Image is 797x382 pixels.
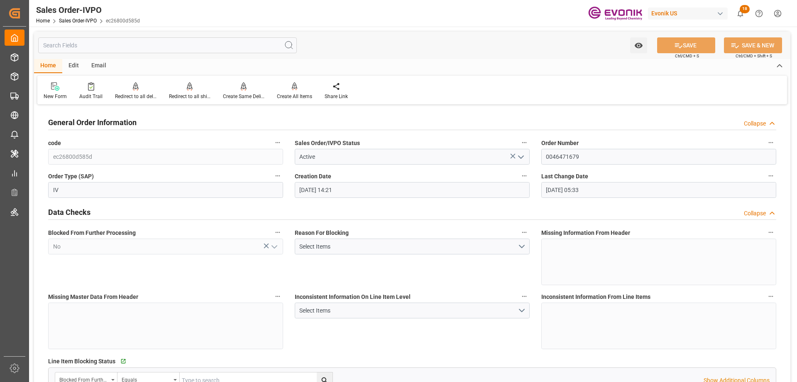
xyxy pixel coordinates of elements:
[765,227,776,238] button: Missing Information From Header
[295,229,349,237] span: Reason For Blocking
[731,4,750,23] button: show 18 new notifications
[541,229,630,237] span: Missing Information From Header
[48,207,90,218] h2: Data Checks
[44,93,67,100] div: New Form
[765,291,776,302] button: Inconsistent Information From Line Items
[648,5,731,21] button: Evonik US
[519,137,530,148] button: Sales Order/IVPO Status
[295,172,331,181] span: Creation Date
[48,117,137,128] h2: General Order Information
[750,4,768,23] button: Help Center
[169,93,210,100] div: Redirect to all shipments
[34,59,62,73] div: Home
[48,357,115,366] span: Line Item Blocking Status
[541,139,579,148] span: Order Number
[48,229,136,237] span: Blocked From Further Processing
[519,291,530,302] button: Inconsistent Information On Line Item Level
[59,18,97,24] a: Sales Order-IVPO
[62,59,85,73] div: Edit
[765,170,776,181] button: Last Change Date
[736,53,772,59] span: Ctrl/CMD + Shift + S
[744,209,766,218] div: Collapse
[295,293,411,301] span: Inconsistent Information On Line Item Level
[36,4,140,16] div: Sales Order-IVPO
[630,37,647,53] button: open menu
[588,6,642,21] img: Evonik-brand-mark-Deep-Purple-RGB.jpeg_1700498283.jpeg
[541,172,588,181] span: Last Change Date
[272,227,283,238] button: Blocked From Further Processing
[223,93,264,100] div: Create Same Delivery Date
[519,227,530,238] button: Reason For Blocking
[36,18,50,24] a: Home
[744,119,766,128] div: Collapse
[648,7,728,20] div: Evonik US
[740,5,750,13] span: 18
[272,291,283,302] button: Missing Master Data From Header
[724,37,782,53] button: SAVE & NEW
[115,93,156,100] div: Redirect to all deliveries
[48,172,94,181] span: Order Type (SAP)
[541,293,650,301] span: Inconsistent Information From Line Items
[325,93,348,100] div: Share Link
[519,170,530,181] button: Creation Date
[295,182,530,198] input: MM-DD-YYYY HH:MM
[272,170,283,181] button: Order Type (SAP)
[48,293,138,301] span: Missing Master Data From Header
[38,37,297,53] input: Search Fields
[79,93,103,100] div: Audit Trail
[267,240,280,253] button: open menu
[48,139,61,148] span: code
[277,93,312,100] div: Create All Items
[85,59,112,73] div: Email
[299,306,517,315] div: Select Items
[295,239,530,254] button: open menu
[765,137,776,148] button: Order Number
[541,182,776,198] input: MM-DD-YYYY HH:MM
[272,137,283,148] button: code
[514,150,526,163] button: open menu
[675,53,699,59] span: Ctrl/CMD + S
[657,37,715,53] button: SAVE
[295,303,530,318] button: open menu
[299,242,517,251] div: Select Items
[295,139,360,148] span: Sales Order/IVPO Status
